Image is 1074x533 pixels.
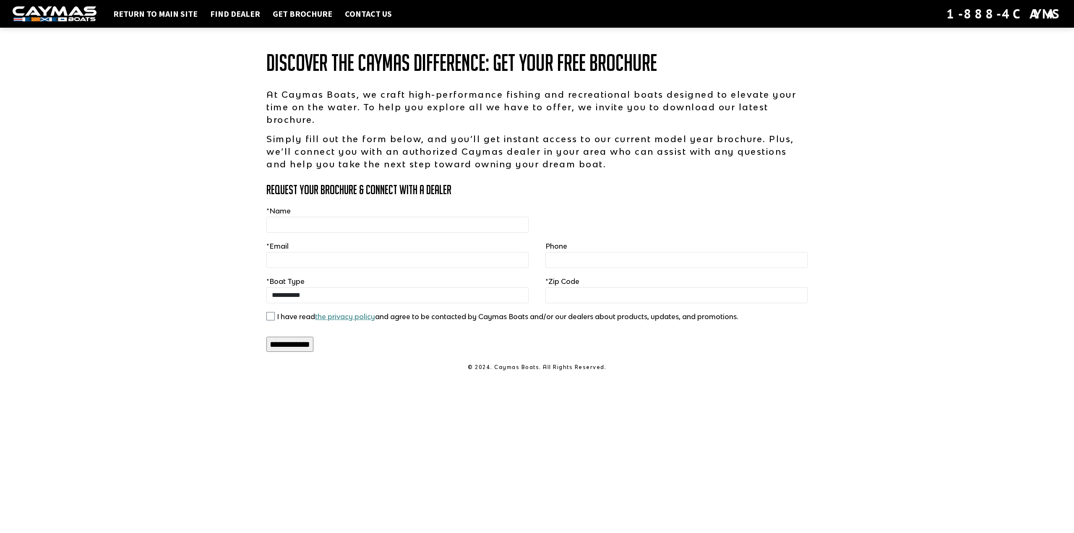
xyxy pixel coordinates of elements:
[266,276,305,286] label: Boat Type
[946,5,1061,23] div: 1-888-4CAYMAS
[266,206,291,216] label: Name
[266,183,808,197] h3: Request Your Brochure & Connect with a Dealer
[277,312,738,322] label: I have read and agree to be contacted by Caymas Boats and/or our dealers about products, updates,...
[341,8,396,19] a: Contact Us
[545,276,579,286] label: Zip Code
[545,241,567,251] label: Phone
[266,88,808,126] p: At Caymas Boats, we craft high-performance fishing and recreational boats designed to elevate you...
[266,241,289,251] label: Email
[266,364,808,371] p: © 2024. Caymas Boats. All Rights Reserved.
[266,133,808,170] p: Simply fill out the form below, and you’ll get instant access to our current model year brochure....
[206,8,264,19] a: Find Dealer
[268,8,336,19] a: Get Brochure
[315,312,375,321] a: the privacy policy
[13,6,96,22] img: white-logo-c9c8dbefe5ff5ceceb0f0178aa75bf4bb51f6bca0971e226c86eb53dfe498488.png
[109,8,202,19] a: Return to main site
[266,50,808,75] h1: Discover the Caymas Difference: Get Your Free Brochure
